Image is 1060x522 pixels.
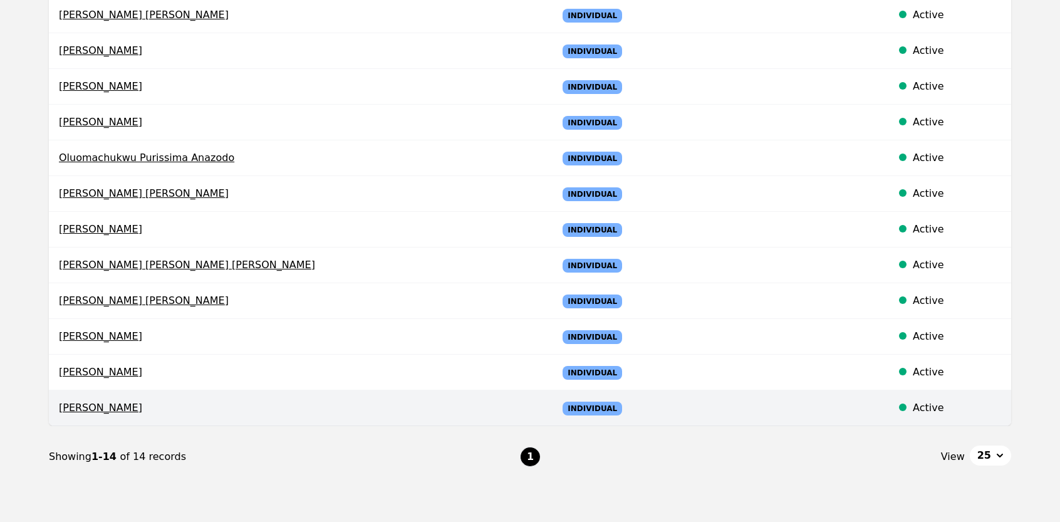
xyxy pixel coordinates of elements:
span: Individual [563,116,622,130]
span: [PERSON_NAME] [59,79,538,94]
span: [PERSON_NAME] [PERSON_NAME] [59,293,538,308]
span: [PERSON_NAME] [59,115,538,130]
span: [PERSON_NAME] [PERSON_NAME] [59,8,538,23]
span: 25 [977,448,991,463]
span: [PERSON_NAME] [59,400,538,415]
div: Active [913,8,1001,23]
span: Oluomachukwu Purissima Anazodo [59,150,538,165]
div: Active [913,186,1001,201]
button: 25 [970,446,1011,466]
div: Active [913,115,1001,130]
span: Individual [563,223,622,237]
div: Active [913,293,1001,308]
div: Active [913,43,1001,58]
span: Individual [563,366,622,380]
div: Active [913,222,1001,237]
span: Individual [563,152,622,165]
span: Individual [563,330,622,344]
span: Individual [563,402,622,415]
span: [PERSON_NAME] [59,43,538,58]
span: [PERSON_NAME] [59,365,538,380]
span: Individual [563,295,622,308]
div: Active [913,150,1001,165]
nav: Page navigation [49,426,1011,488]
div: Active [913,79,1001,94]
span: [PERSON_NAME] [PERSON_NAME] [59,186,538,201]
span: Individual [563,187,622,201]
span: Individual [563,9,622,23]
span: Individual [563,44,622,58]
span: Individual [563,259,622,273]
span: [PERSON_NAME] [59,222,538,237]
div: Active [913,400,1001,415]
span: View [941,449,965,464]
span: [PERSON_NAME] [59,329,538,344]
span: 1-14 [91,451,120,462]
div: Active [913,365,1001,380]
span: Individual [563,80,622,94]
div: Active [913,258,1001,273]
div: Active [913,329,1001,344]
span: [PERSON_NAME] [PERSON_NAME] [PERSON_NAME] [59,258,538,273]
div: Showing of 14 records [49,449,520,464]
